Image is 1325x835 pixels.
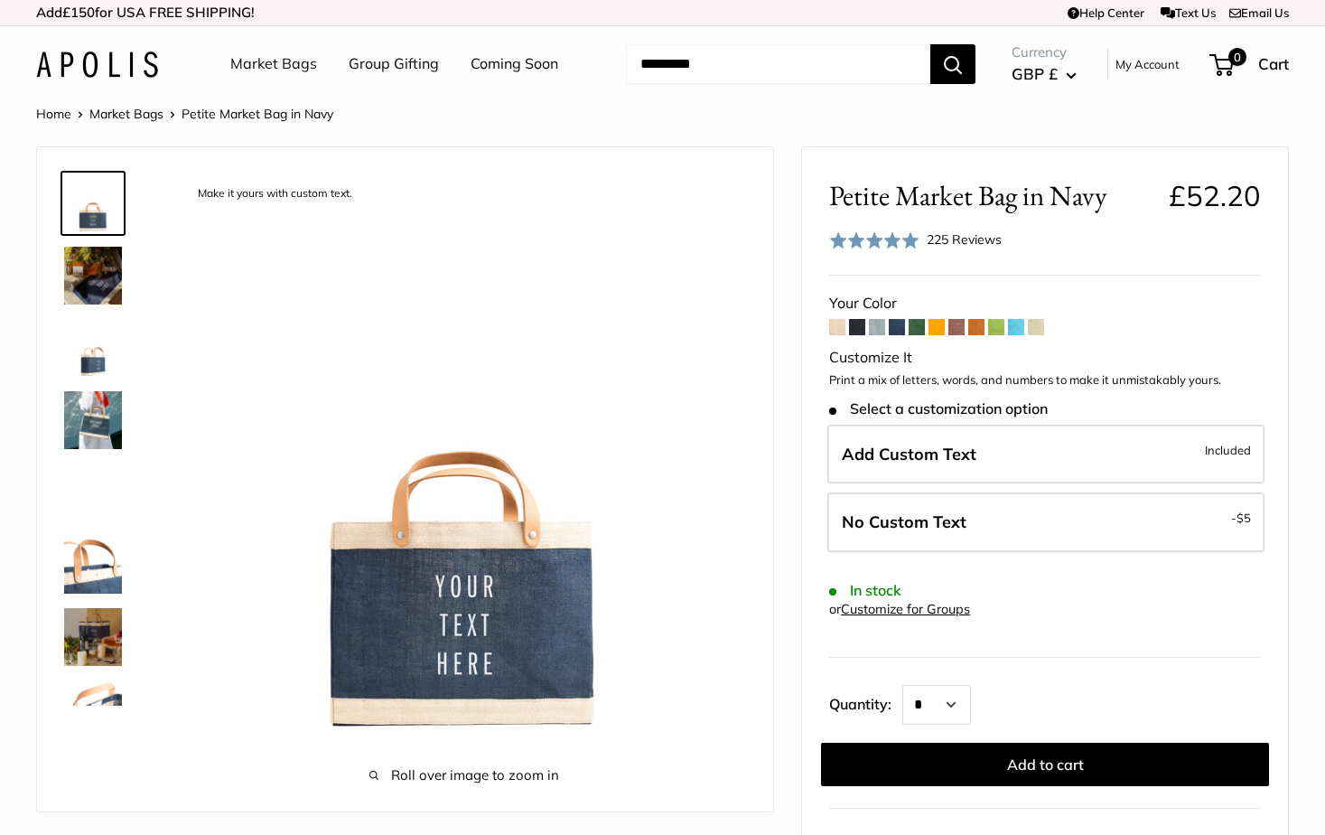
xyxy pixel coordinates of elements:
[36,102,333,126] nav: Breadcrumb
[1115,53,1180,75] a: My Account
[89,106,163,122] a: Market Bags
[64,174,122,232] img: description_Make it yours with custom text.
[36,106,71,122] a: Home
[182,174,746,739] img: description_Make it yours with custom text.
[1211,50,1289,79] a: 0 Cart
[36,52,158,78] img: Apolis
[1169,178,1261,213] span: £52.20
[64,319,122,377] img: Petite Market Bag in Navy
[626,44,930,84] input: Search...
[230,51,317,78] a: Market Bags
[64,608,122,666] img: Petite Market Bag in Navy
[827,425,1264,484] label: Add Custom Text
[61,315,126,380] a: Petite Market Bag in Navy
[829,680,902,725] label: Quantity:
[841,601,970,617] a: Customize for Groups
[61,677,126,742] a: description_Inner pocket good for daily drivers.
[1012,64,1058,83] span: GBP £
[1161,5,1216,20] a: Text Us
[829,371,1261,389] p: Print a mix of letters, words, and numbers to make it unmistakably yours.
[1258,54,1289,73] span: Cart
[827,493,1264,552] label: Leave Blank
[829,179,1154,212] span: Petite Market Bag in Navy
[182,106,333,122] span: Petite Market Bag in Navy
[64,536,122,594] img: description_Super soft and durable leather handles.
[189,182,361,206] div: Make it yours with custom text.
[61,460,126,525] a: Petite Market Bag in Navy
[842,444,976,464] span: Add Custom Text
[1205,439,1251,461] span: Included
[182,763,746,788] span: Roll over image to zoom in
[829,400,1047,417] span: Select a customization option
[1231,507,1251,529] span: -
[821,743,1269,786] button: Add to cart
[927,231,1002,248] span: 225 Reviews
[64,391,122,449] img: Petite Market Bag in Navy
[829,597,970,622] div: or
[61,388,126,453] a: Petite Market Bag in Navy
[829,582,900,599] span: In stock
[61,243,126,308] a: Petite Market Bag in Navy
[61,532,126,597] a: description_Super soft and durable leather handles.
[1012,40,1077,65] span: Currency
[842,511,966,532] span: No Custom Text
[1012,60,1077,89] button: GBP £
[1229,5,1289,20] a: Email Us
[64,680,122,738] img: description_Inner pocket good for daily drivers.
[829,344,1261,371] div: Customize It
[1236,511,1251,525] span: $5
[930,44,975,84] button: Search
[471,51,558,78] a: Coming Soon
[61,171,126,236] a: description_Make it yours with custom text.
[1228,48,1246,66] span: 0
[64,247,122,305] img: Petite Market Bag in Navy
[829,290,1261,317] div: Your Color
[349,51,439,78] a: Group Gifting
[62,4,95,21] span: £150
[1068,5,1144,20] a: Help Center
[61,605,126,670] a: Petite Market Bag in Navy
